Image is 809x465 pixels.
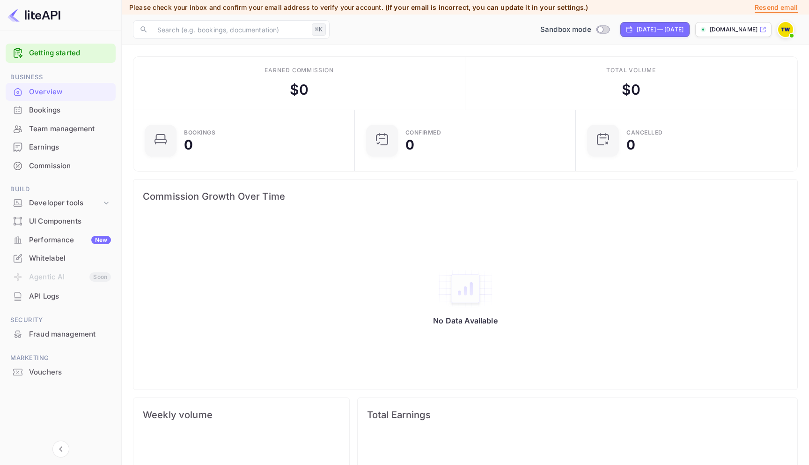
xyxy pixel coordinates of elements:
[6,157,116,174] a: Commission
[6,353,116,363] span: Marketing
[6,101,116,119] a: Bookings
[143,189,788,204] span: Commission Growth Over Time
[6,231,116,249] div: PerformanceNew
[6,231,116,248] a: PerformanceNew
[540,24,591,35] span: Sandbox mode
[6,44,116,63] div: Getting started
[6,83,116,101] div: Overview
[52,441,69,457] button: Collapse navigation
[537,24,613,35] div: Switch to Production mode
[405,130,441,135] div: Confirmed
[6,363,116,382] div: Vouchers
[6,157,116,175] div: Commission
[29,124,111,135] div: Team management
[620,22,690,37] div: Click to change the date range period
[6,287,116,305] a: API Logs
[129,3,383,11] span: Please check your inbox and confirm your email address to verify your account.
[265,66,334,75] div: Earned commission
[626,138,635,151] div: 0
[433,316,498,325] p: No Data Available
[6,120,116,137] a: Team management
[91,236,111,244] div: New
[29,142,111,153] div: Earnings
[755,2,798,13] p: Resend email
[637,25,684,34] div: [DATE] — [DATE]
[29,198,102,209] div: Developer tools
[184,130,215,135] div: Bookings
[6,184,116,195] span: Build
[29,329,111,340] div: Fraud management
[6,83,116,100] a: Overview
[622,79,640,100] div: $ 0
[6,195,116,211] div: Developer tools
[6,325,116,344] div: Fraud management
[778,22,793,37] img: test wl
[6,101,116,120] div: Bookings
[29,367,111,378] div: Vouchers
[6,363,116,381] a: Vouchers
[367,407,788,422] span: Total Earnings
[6,315,116,325] span: Security
[29,87,111,97] div: Overview
[29,291,111,302] div: API Logs
[405,138,414,151] div: 0
[7,7,60,22] img: LiteAPI logo
[6,138,116,156] a: Earnings
[710,25,758,34] p: [DOMAIN_NAME]
[6,120,116,138] div: Team management
[626,130,663,135] div: CANCELLED
[437,269,493,308] img: empty-state-table2.svg
[152,20,308,39] input: Search (e.g. bookings, documentation)
[6,212,116,230] a: UI Components
[29,216,111,227] div: UI Components
[29,48,111,59] a: Getting started
[312,23,326,36] div: ⌘K
[6,287,116,306] div: API Logs
[6,72,116,82] span: Business
[6,325,116,343] a: Fraud management
[143,407,340,422] span: Weekly volume
[290,79,309,100] div: $ 0
[385,3,588,11] span: (If your email is incorrect, you can update it in your settings.)
[29,105,111,116] div: Bookings
[606,66,656,75] div: Total volume
[184,138,193,151] div: 0
[29,235,111,246] div: Performance
[29,161,111,172] div: Commission
[6,249,116,267] a: Whitelabel
[29,253,111,264] div: Whitelabel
